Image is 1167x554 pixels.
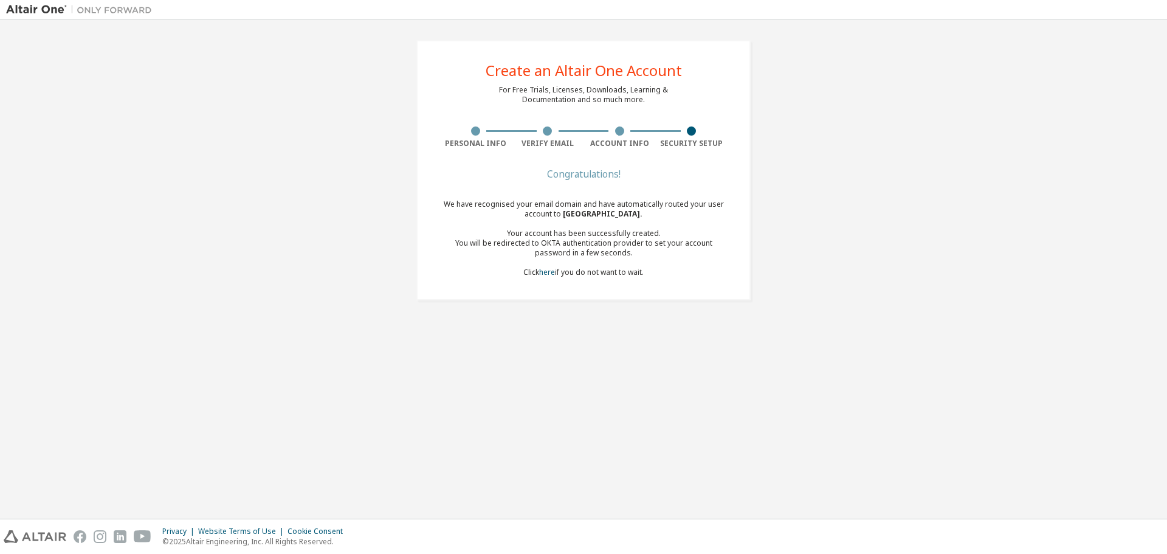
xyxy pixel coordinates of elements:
div: For Free Trials, Licenses, Downloads, Learning & Documentation and so much more. [499,85,668,105]
a: here [539,267,555,277]
div: Congratulations! [439,170,728,178]
span: [GEOGRAPHIC_DATA] . [563,209,642,219]
div: We have recognised your email domain and have automatically routed your user account to Click if ... [439,199,728,277]
img: facebook.svg [74,530,86,543]
div: Create an Altair One Account [486,63,682,78]
img: youtube.svg [134,530,151,543]
p: © 2025 Altair Engineering, Inc. All Rights Reserved. [162,536,350,547]
div: Account Info [583,139,656,148]
img: altair_logo.svg [4,530,66,543]
div: Privacy [162,527,198,536]
div: Cookie Consent [287,527,350,536]
div: Website Terms of Use [198,527,287,536]
div: Security Setup [656,139,728,148]
img: instagram.svg [94,530,106,543]
img: linkedin.svg [114,530,126,543]
img: Altair One [6,4,158,16]
div: You will be redirected to OKTA authentication provider to set your account password in a few seco... [439,238,728,258]
div: Personal Info [439,139,512,148]
div: Verify Email [512,139,584,148]
div: Your account has been successfully created. [439,229,728,238]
